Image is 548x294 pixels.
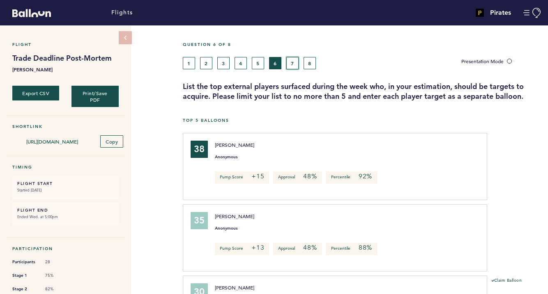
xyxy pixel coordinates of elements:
p: Pump Score [215,171,269,184]
h5: Participation [12,246,119,251]
p: Percentile [326,171,377,184]
span: [PERSON_NAME] [215,213,254,219]
a: Flights [111,8,133,17]
button: Manage Account [523,8,542,18]
button: Copy [100,135,123,148]
p: Approval [273,171,322,184]
small: Anonymous [215,226,237,230]
span: Stage 1 [12,271,37,280]
h5: Flight [12,42,119,47]
button: 3 [217,57,230,69]
span: [PERSON_NAME] [215,284,254,291]
h5: Question 6 of 8 [183,42,542,47]
h1: Trade Deadline Post-Mortem [12,53,119,63]
p: Pump Score [215,243,269,255]
em: 92% [359,172,372,180]
button: 7 [286,57,299,69]
svg: Balloon [12,9,51,17]
h6: FLIGHT END [17,207,114,213]
h6: FLIGHT START [17,181,114,186]
h5: Shortlink [12,124,119,129]
button: 1 [183,57,195,69]
button: 2 [200,57,212,69]
em: 48% [303,244,317,252]
a: Balloon [6,8,51,17]
button: 6 [269,57,281,69]
em: 48% [303,172,317,180]
span: Presentation Mode [461,58,504,64]
small: Started [DATE] [17,186,114,194]
span: 75% [45,273,70,278]
h4: Pirates [490,8,511,18]
button: Claim Balloon [491,278,522,284]
h3: List the top external players surfaced during the week who, in your estimation, should be targets... [183,82,542,101]
p: Approval [273,243,322,255]
button: 4 [235,57,247,69]
em: +15 [251,172,264,180]
span: Stage 2 [12,285,37,293]
p: Percentile [326,243,377,255]
button: Export CSV [12,86,59,100]
button: Print/Save PDF [71,86,118,107]
div: 38 [191,141,208,158]
em: +13 [251,244,264,252]
span: Copy [106,138,118,145]
small: Ended Wed. at 5:00pm [17,213,114,221]
span: [PERSON_NAME] [215,141,254,148]
span: 82% [45,286,70,292]
h5: Timing [12,164,119,170]
span: Participants [12,258,37,266]
div: 35 [191,212,208,229]
span: 28 [45,259,70,265]
button: 8 [304,57,316,69]
small: Anonymous [215,155,237,159]
em: 88% [359,244,372,252]
button: 5 [252,57,264,69]
b: [PERSON_NAME] [12,65,119,73]
h5: Top 5 Balloons [183,118,542,123]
